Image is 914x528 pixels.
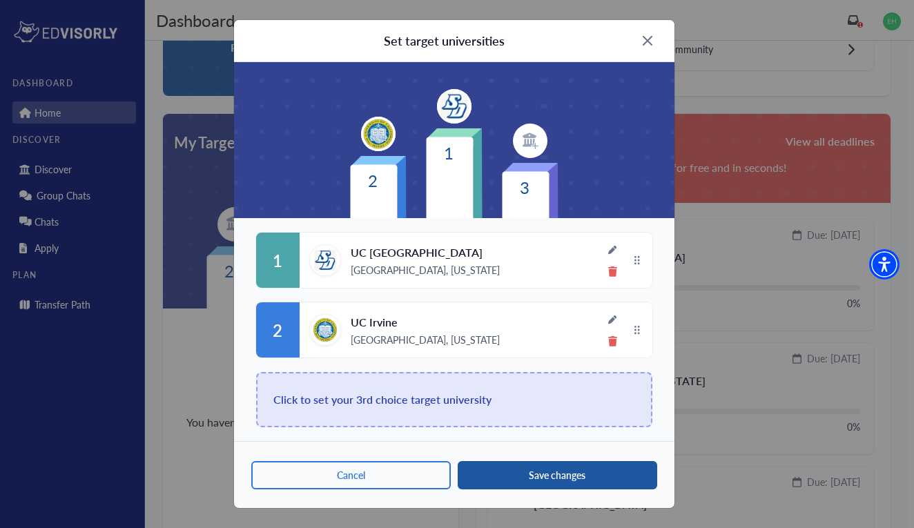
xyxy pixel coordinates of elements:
[632,255,641,265] img: drag
[520,175,529,199] text: 3
[513,124,547,158] img: item-logo
[607,315,617,324] img: edit
[273,390,492,409] span: Click to set your 3rd choice target university
[251,461,451,489] button: Cancel
[437,89,471,124] img: item-logo
[368,168,378,192] text: 2
[632,325,641,335] img: drag
[458,461,657,489] button: Save changes
[643,36,652,46] img: X
[351,334,500,345] span: [GEOGRAPHIC_DATA], [US_STATE]
[384,31,505,50] div: Set target universities
[869,249,900,280] div: Accessibility Menu
[361,117,396,151] img: item-logo
[273,320,282,340] span: 2
[273,251,282,270] span: 1
[607,245,617,255] img: edit
[351,315,500,329] span: UC Irvine
[351,246,500,259] span: UC [GEOGRAPHIC_DATA]
[256,233,652,288] div: 1UC [GEOGRAPHIC_DATA][GEOGRAPHIC_DATA], [US_STATE]editdrag
[351,264,500,275] span: [GEOGRAPHIC_DATA], [US_STATE]
[256,302,652,358] div: 2UC Irvine[GEOGRAPHIC_DATA], [US_STATE]editdrag
[444,141,454,164] text: 1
